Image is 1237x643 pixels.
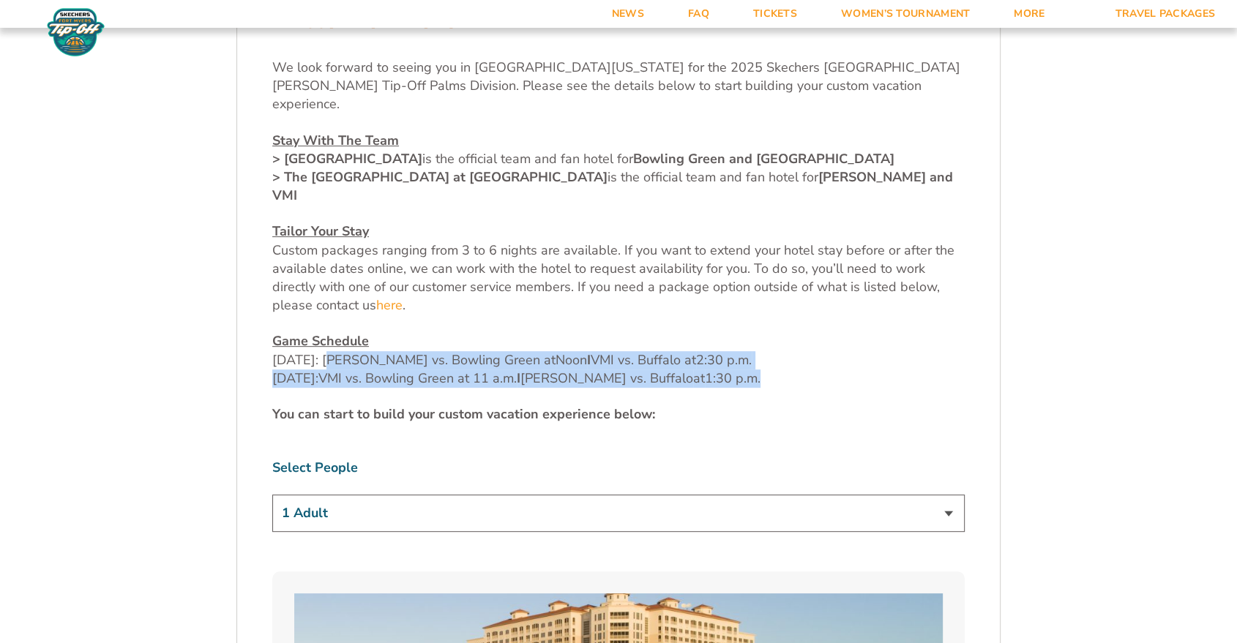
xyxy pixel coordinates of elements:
[403,296,406,314] span: .
[272,168,608,186] strong: > The [GEOGRAPHIC_DATA] at [GEOGRAPHIC_DATA]
[272,59,965,114] p: We look forward to seeing you in [GEOGRAPHIC_DATA][US_STATE] for the 2025 Skechers [GEOGRAPHIC_DA...
[376,296,403,315] a: here
[272,405,655,423] strong: You can start to build your custom vacation experience below:
[272,13,965,32] h2: 2. Accommodations
[272,351,556,369] span: [DATE]: [PERSON_NAME] vs. Bowling Green at
[693,369,705,387] span: at
[272,222,369,240] u: Tailor Your Stay
[705,369,760,387] span: 1:30 p.m.
[517,369,520,387] strong: I
[272,132,399,149] u: Stay With The Team
[44,7,108,57] img: Fort Myers Tip-Off
[696,351,752,369] span: 2:30 p.m.
[272,369,318,387] span: [DATE]:
[633,150,894,168] strong: Bowling Green and [GEOGRAPHIC_DATA]
[440,150,894,168] span: he official team and fan hotel for
[608,168,818,186] span: is the official team and fan hotel for
[272,241,954,315] span: Custom packages ranging from 3 to 6 nights are available. If you want to extend your hotel stay b...
[272,168,953,204] strong: [PERSON_NAME] and VMI
[272,332,369,350] span: Game Schedule
[272,459,965,477] label: Select People
[556,351,591,369] span: Noon
[520,369,693,387] span: [PERSON_NAME] vs. Buffalo
[272,150,422,168] strong: > [GEOGRAPHIC_DATA]
[318,369,517,387] span: VMI vs. Bowling Green at 11 a.m.
[272,150,440,168] span: is t
[591,351,696,369] span: VMI vs. Buffalo at
[587,351,591,369] strong: I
